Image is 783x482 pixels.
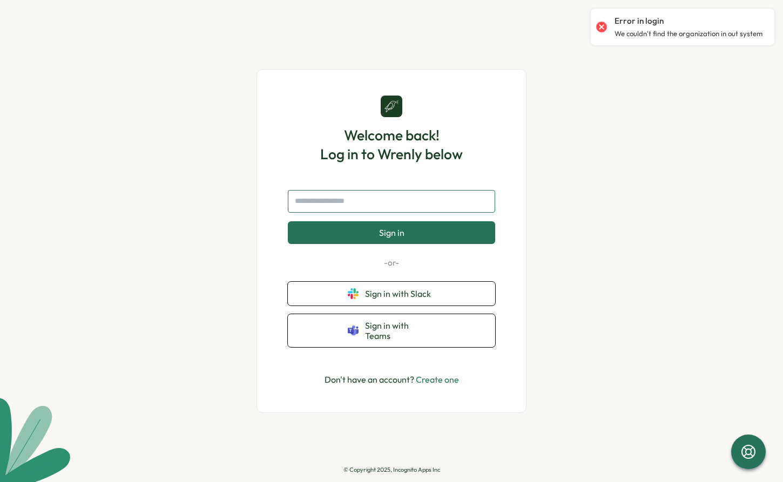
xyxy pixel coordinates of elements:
[365,321,435,341] span: Sign in with Teams
[320,126,463,164] h1: Welcome back! Log in to Wrenly below
[288,282,495,306] button: Sign in with Slack
[416,374,459,385] a: Create one
[288,314,495,347] button: Sign in with Teams
[343,466,440,473] p: © Copyright 2025, Incognito Apps Inc
[615,15,664,27] p: Error in login
[365,289,435,298] span: Sign in with Slack
[379,228,404,237] span: Sign in
[288,257,495,269] p: -or-
[615,29,762,39] p: We couldn't find the organization in out system
[325,373,459,386] p: Don't have an account?
[288,221,495,244] button: Sign in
